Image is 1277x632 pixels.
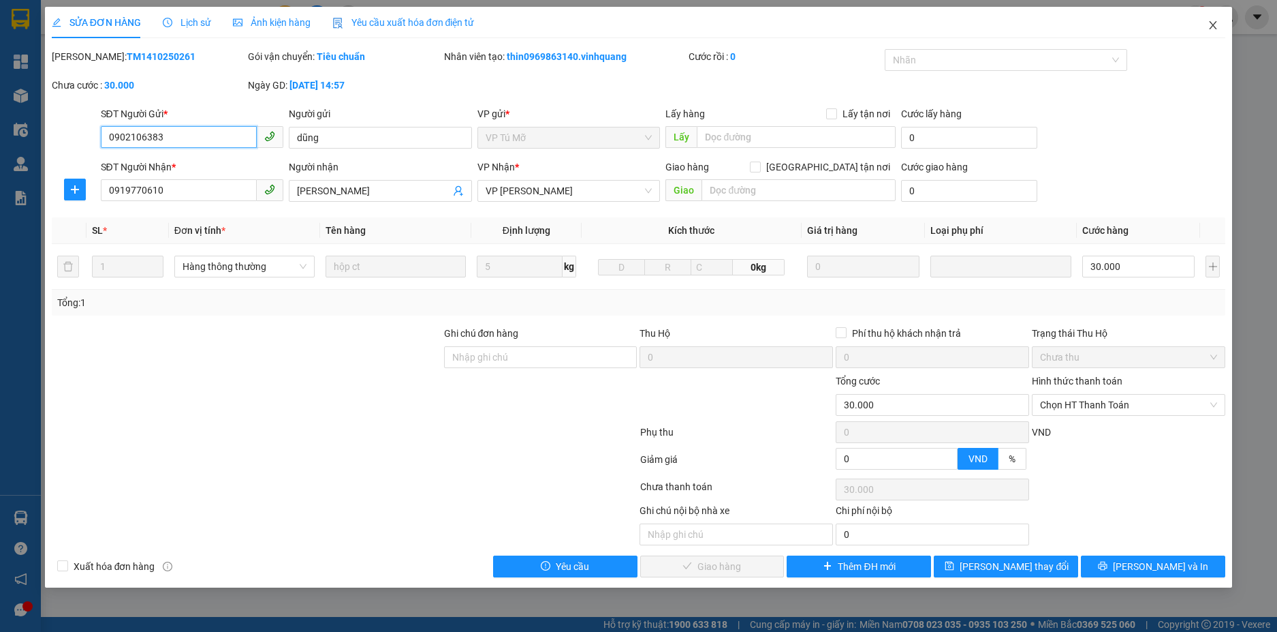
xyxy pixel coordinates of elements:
[837,106,896,121] span: Lấy tận nơi
[639,452,835,476] div: Giảm giá
[541,561,550,572] span: exclamation-circle
[264,131,275,142] span: phone
[317,51,365,62] b: Tiêu chuẩn
[563,256,576,277] span: kg
[174,225,225,236] span: Đơn vị tính
[332,18,343,29] img: icon
[493,556,637,577] button: exclamation-circleYêu cầu
[264,184,275,195] span: phone
[787,556,931,577] button: plusThêm ĐH mới
[326,225,366,236] span: Tên hàng
[730,51,736,62] b: 0
[847,326,966,341] span: Phí thu hộ khách nhận trả
[92,225,103,236] span: SL
[836,376,880,387] span: Tổng cước
[1040,347,1217,367] span: Chưa thu
[507,51,627,62] b: thin0969863140.vinhquang
[689,49,882,64] div: Cước rồi :
[52,49,245,64] div: [PERSON_NAME]:
[289,160,472,175] div: Người nhận
[556,559,589,574] span: Yêu cầu
[477,106,661,121] div: VP gửi
[665,126,697,148] span: Lấy
[52,18,61,27] span: edit
[163,18,172,27] span: clock-circle
[326,256,466,277] input: VD: Bàn, Ghế
[65,184,85,195] span: plus
[701,179,896,201] input: Dọc đường
[1040,395,1217,415] span: Chọn HT Thanh Toán
[836,503,1029,524] div: Chi phí nội bộ
[477,162,515,172] span: VP Nhận
[1194,7,1232,45] button: Close
[503,225,550,236] span: Định lượng
[697,126,896,148] input: Dọc đường
[1208,20,1218,31] span: close
[233,18,242,27] span: picture
[444,328,519,339] label: Ghi chú đơn hàng
[668,225,714,236] span: Kích thước
[639,425,835,449] div: Phụ thu
[444,49,687,64] div: Nhân viên tạo:
[598,259,645,275] input: D
[639,479,835,503] div: Chưa thanh toán
[838,559,895,574] span: Thêm ĐH mới
[807,256,920,277] input: 0
[640,556,785,577] button: checkGiao hàng
[733,259,785,275] span: 0kg
[640,503,833,524] div: Ghi chú nội bộ nhà xe
[691,259,733,275] input: C
[934,556,1078,577] button: save[PERSON_NAME] thay đổi
[1032,427,1051,438] span: VND
[945,561,954,572] span: save
[289,106,472,121] div: Người gửi
[1098,561,1107,572] span: printer
[486,127,652,148] span: VP Tú Mỡ
[248,78,441,93] div: Ngày GD:
[1082,225,1129,236] span: Cước hàng
[968,453,988,464] span: VND
[127,51,195,62] b: TM1410250261
[823,561,832,572] span: plus
[665,179,701,201] span: Giao
[104,80,134,91] b: 30.000
[332,17,475,28] span: Yêu cầu xuất hóa đơn điện tử
[925,217,1076,244] th: Loại phụ phí
[1113,559,1208,574] span: [PERSON_NAME] và In
[453,185,464,196] span: user-add
[289,80,345,91] b: [DATE] 14:57
[163,562,172,571] span: info-circle
[101,160,284,175] div: SĐT Người Nhận
[1205,256,1220,277] button: plus
[1009,453,1015,464] span: %
[52,78,245,93] div: Chưa cước :
[665,162,709,172] span: Giao hàng
[101,106,284,121] div: SĐT Người Gửi
[57,295,493,310] div: Tổng: 1
[1081,556,1225,577] button: printer[PERSON_NAME] và In
[640,524,833,545] input: Nhập ghi chú
[640,328,670,339] span: Thu Hộ
[665,108,705,119] span: Lấy hàng
[64,179,86,200] button: plus
[644,259,691,275] input: R
[233,17,311,28] span: Ảnh kiện hàng
[248,49,441,64] div: Gói vận chuyển:
[163,17,211,28] span: Lịch sử
[807,225,857,236] span: Giá trị hàng
[1032,326,1225,341] div: Trạng thái Thu Hộ
[901,162,968,172] label: Cước giao hàng
[1032,376,1122,387] label: Hình thức thanh toán
[761,160,896,175] span: [GEOGRAPHIC_DATA] tận nơi
[57,256,79,277] button: delete
[901,108,962,119] label: Cước lấy hàng
[901,180,1037,202] input: Cước giao hàng
[444,346,637,368] input: Ghi chú đơn hàng
[901,127,1037,149] input: Cước lấy hàng
[960,559,1069,574] span: [PERSON_NAME] thay đổi
[52,17,141,28] span: SỬA ĐƠN HÀNG
[183,256,306,277] span: Hàng thông thường
[486,181,652,201] span: VP LÊ HỒNG PHONG
[68,559,161,574] span: Xuất hóa đơn hàng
